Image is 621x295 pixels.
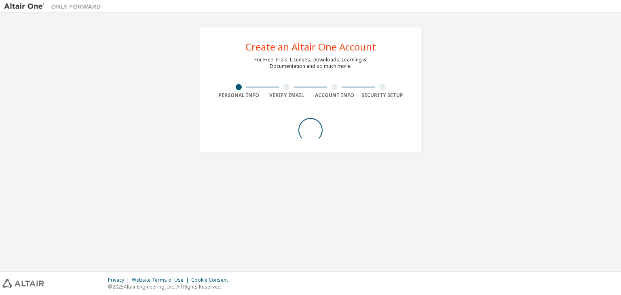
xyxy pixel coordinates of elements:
[359,92,407,99] div: Security Setup
[263,92,311,99] div: Verify Email
[191,277,233,283] div: Cookie Consent
[4,2,105,11] img: Altair One
[245,42,376,52] div: Create an Altair One Account
[132,277,191,283] div: Website Terms of Use
[108,283,233,290] p: © 2025 Altair Engineering, Inc. All Rights Reserved.
[108,277,132,283] div: Privacy
[310,92,359,99] div: Account Info
[215,92,263,99] div: Personal Info
[2,279,44,288] img: altair_logo.svg
[254,57,367,70] div: For Free Trials, Licenses, Downloads, Learning & Documentation and so much more.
